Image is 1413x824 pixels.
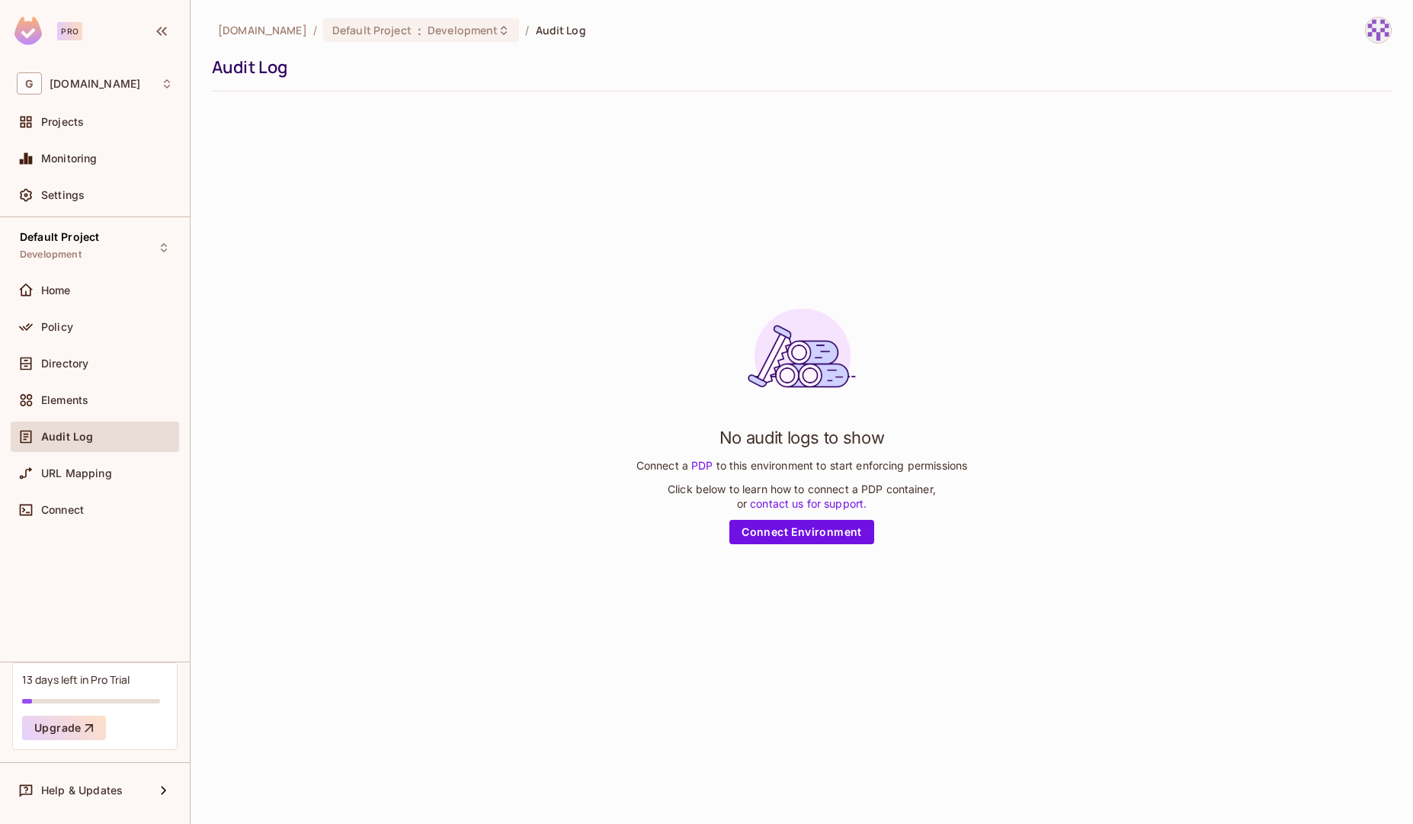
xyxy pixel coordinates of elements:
[22,672,130,687] div: 13 days left in Pro Trial
[729,520,874,544] a: Connect Environment
[14,17,42,45] img: SReyMgAAAABJRU5ErkJggg==
[41,394,88,406] span: Elements
[41,284,71,297] span: Home
[41,357,88,370] span: Directory
[212,56,1384,79] div: Audit Log
[525,23,529,37] li: /
[218,23,307,37] span: the active workspace
[668,482,936,511] p: Click below to learn how to connect a PDP container, or
[1366,18,1391,43] img: rishabh.shukla@gnapi.tech
[636,458,967,473] p: Connect a to this environment to start enforcing permissions
[41,784,123,797] span: Help & Updates
[22,716,106,740] button: Upgrade
[41,467,112,479] span: URL Mapping
[428,23,498,37] span: Development
[41,189,85,201] span: Settings
[719,426,885,449] h1: No audit logs to show
[332,23,412,37] span: Default Project
[41,321,73,333] span: Policy
[747,497,867,510] a: contact us for support.
[41,431,93,443] span: Audit Log
[57,22,82,40] div: Pro
[20,231,99,243] span: Default Project
[688,459,716,472] a: PDP
[417,24,422,37] span: :
[50,78,140,90] span: Workspace: gnapi.tech
[20,248,82,261] span: Development
[41,116,84,128] span: Projects
[17,72,42,95] span: G
[41,504,84,516] span: Connect
[536,23,586,37] span: Audit Log
[41,152,98,165] span: Monitoring
[313,23,317,37] li: /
